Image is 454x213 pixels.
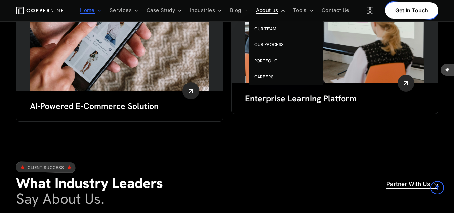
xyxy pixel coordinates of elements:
[249,53,323,69] a: Portfolio
[386,180,438,189] a: Partner With Us
[16,162,76,172] span: Client Success
[385,2,438,19] a: Get In Touch
[245,93,357,104] a: Enterprise Learning Platform
[249,69,323,85] a: Careers
[16,7,63,14] img: logo-white.png
[249,21,323,37] a: Our Team
[16,176,163,207] h2: What Industry Leaders
[249,37,323,53] a: Our Process
[30,101,159,112] a: AI-Powered E-Commerce Solution
[16,191,163,207] span: Say About Us.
